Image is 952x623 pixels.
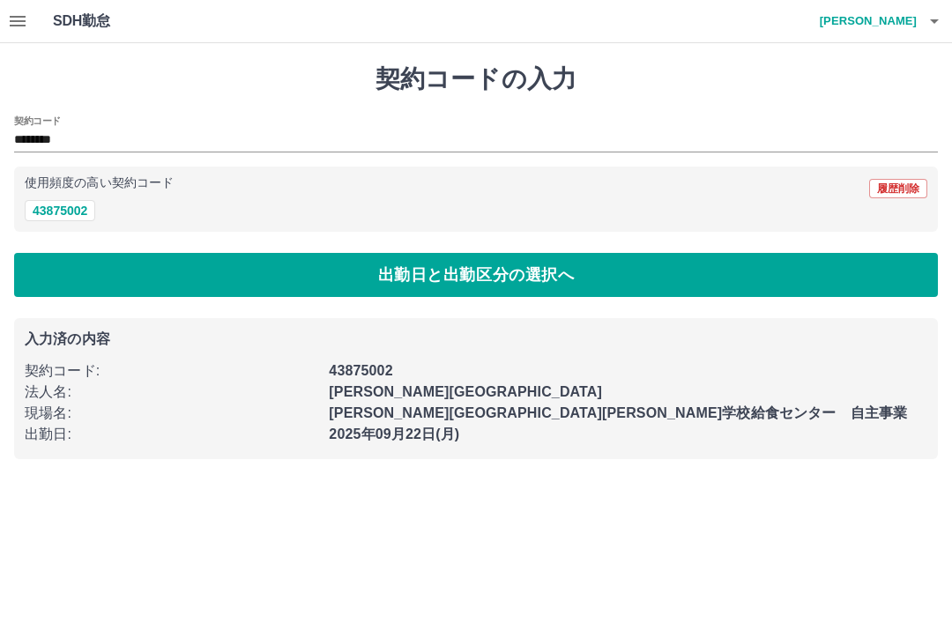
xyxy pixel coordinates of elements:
b: [PERSON_NAME][GEOGRAPHIC_DATA][PERSON_NAME]学校給食センター 自主事業 [329,405,907,420]
h2: 契約コード [14,114,61,128]
button: 出勤日と出勤区分の選択へ [14,253,938,297]
b: 43875002 [329,363,392,378]
p: 法人名 : [25,382,318,403]
p: 契約コード : [25,360,318,382]
button: 履歴削除 [869,179,927,198]
p: 使用頻度の高い契約コード [25,177,174,189]
button: 43875002 [25,200,95,221]
b: 2025年09月22日(月) [329,426,459,441]
b: [PERSON_NAME][GEOGRAPHIC_DATA] [329,384,602,399]
p: 入力済の内容 [25,332,927,346]
p: 現場名 : [25,403,318,424]
p: 出勤日 : [25,424,318,445]
h1: 契約コードの入力 [14,64,938,94]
